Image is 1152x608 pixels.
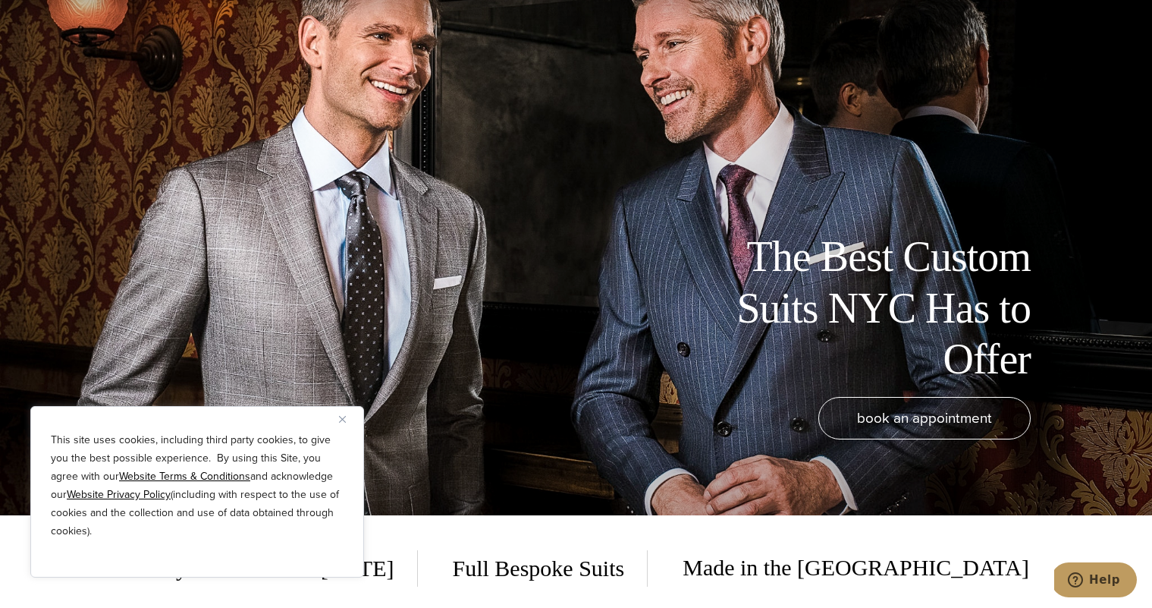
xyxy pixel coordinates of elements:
[67,487,171,502] a: Website Privacy Policy
[51,431,344,540] p: This site uses cookies, including third party cookies, to give you the best possible experience. ...
[818,397,1031,439] a: book an appointment
[689,232,1031,385] h1: The Best Custom Suits NYC Has to Offer
[1054,562,1137,600] iframe: Opens a widget where you can chat to one of our agents
[339,410,357,428] button: Close
[119,468,250,484] a: Website Terms & Conditions
[430,550,648,587] span: Full Bespoke Suits
[857,407,992,429] span: book an appointment
[660,550,1029,587] span: Made in the [GEOGRAPHIC_DATA]
[339,416,346,423] img: Close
